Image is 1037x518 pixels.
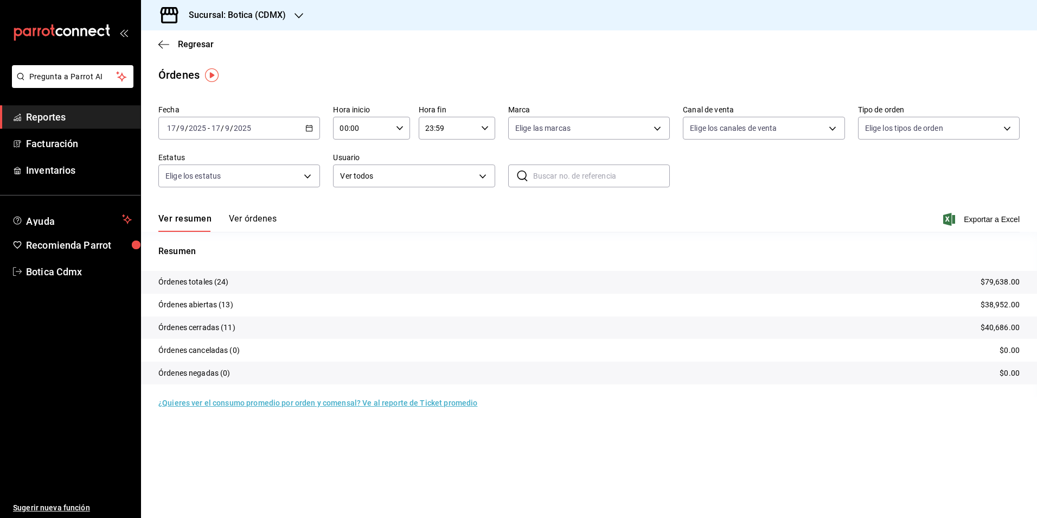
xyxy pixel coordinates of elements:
[158,154,320,161] label: Estatus
[515,123,571,134] span: Elige las marcas
[158,299,233,311] p: Órdenes abiertas (13)
[26,110,132,124] span: Reportes
[26,136,132,151] span: Facturación
[158,322,235,333] p: Órdenes cerradas (11)
[165,170,221,181] span: Elige los estatus
[683,106,844,113] label: Canal de venta
[167,124,176,132] input: --
[188,124,207,132] input: ----
[158,106,320,113] label: Fecha
[1000,345,1020,356] p: $0.00
[185,124,188,132] span: /
[180,124,185,132] input: --
[205,68,219,82] img: Tooltip marker
[865,123,943,134] span: Elige los tipos de orden
[8,79,133,90] a: Pregunta a Parrot AI
[158,399,477,407] a: ¿Quieres ver el consumo promedio por orden y comensal? Ve al reporte de Ticket promedio
[12,65,133,88] button: Pregunta a Parrot AI
[229,213,277,232] button: Ver órdenes
[178,39,214,49] span: Regresar
[333,106,409,113] label: Hora inicio
[981,322,1020,333] p: $40,686.00
[230,124,233,132] span: /
[158,368,231,379] p: Órdenes negadas (0)
[158,345,240,356] p: Órdenes canceladas (0)
[29,71,117,83] span: Pregunta a Parrot AI
[26,264,132,279] span: Botica Cdmx
[858,106,1020,113] label: Tipo de orden
[233,124,252,132] input: ----
[225,124,230,132] input: --
[208,124,210,132] span: -
[333,154,495,161] label: Usuario
[945,213,1020,226] button: Exportar a Excel
[981,299,1020,311] p: $38,952.00
[508,106,670,113] label: Marca
[158,39,214,49] button: Regresar
[180,9,286,22] h3: Sucursal: Botica (CDMX)
[1000,368,1020,379] p: $0.00
[119,28,128,37] button: open_drawer_menu
[176,124,180,132] span: /
[533,165,670,187] input: Buscar no. de referencia
[340,170,475,182] span: Ver todos
[158,213,212,232] button: Ver resumen
[158,67,200,83] div: Órdenes
[158,213,277,232] div: navigation tabs
[26,213,118,226] span: Ayuda
[211,124,221,132] input: --
[419,106,495,113] label: Hora fin
[26,238,132,252] span: Recomienda Parrot
[221,124,224,132] span: /
[690,123,777,134] span: Elige los canales de venta
[13,502,132,514] span: Sugerir nueva función
[158,245,1020,258] p: Resumen
[981,276,1020,288] p: $79,638.00
[158,276,229,288] p: Órdenes totales (24)
[26,163,132,178] span: Inventarios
